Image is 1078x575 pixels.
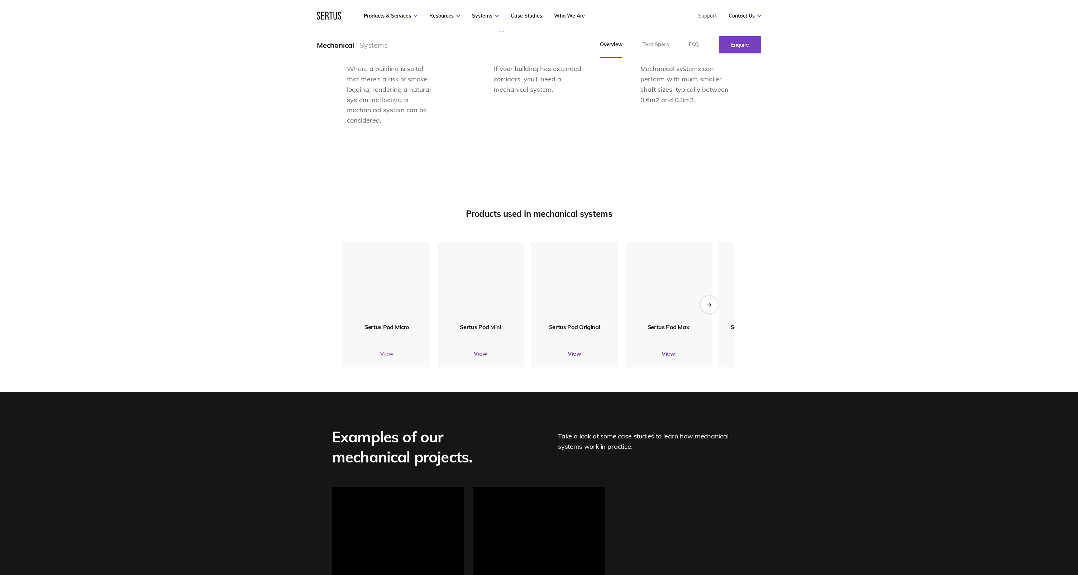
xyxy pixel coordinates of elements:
a: View [625,350,712,357]
a: View [531,350,618,357]
a: View [437,350,524,357]
a: View [719,350,806,357]
a: Who We Are [554,13,585,19]
div: Take a look at some case studies to learn how mechanical systems work in practice. [558,427,746,467]
a: Contact Us [729,13,761,19]
a: Systems [472,13,499,19]
a: Tech Specs [633,32,679,58]
div: Next slide [701,296,718,313]
span: Sertus Pod Original [549,323,600,331]
div: Mechanical [317,41,354,49]
a: Enquire [719,36,761,53]
a: Resources [429,13,460,19]
a: View [343,350,430,357]
p: Where a building is so tall that there’s a risk of smoke-logging, rendering a natural system inef... [347,64,438,126]
span: Sertus Pod Max [648,323,690,331]
span: Sertus Pod Mini Vertical [731,323,793,331]
div: Products used in mechanical systems [343,208,735,219]
div: Examples of our mechanical projects. [332,427,525,467]
a: FAQ [679,32,709,58]
span: Sertus Pod Micro [364,323,409,331]
a: Support [698,13,717,19]
span: Sertus Pod Mini [460,323,501,331]
p: If your building has extended corridors, you’ll need a mechanical system. [494,64,585,95]
a: Case Studies [511,13,542,19]
div: Systems [360,41,388,49]
a: Products & Services [364,13,418,19]
p: Mechanical systems can perform with much smaller shaft sizes, typically between 0.6m2 and 0.8m2. [640,64,731,105]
